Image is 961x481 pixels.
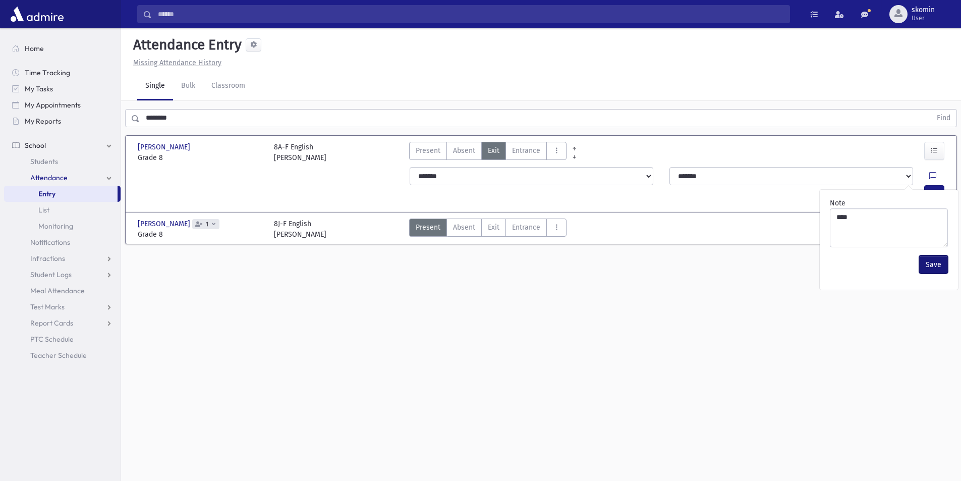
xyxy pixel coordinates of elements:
[488,222,499,233] span: Exit
[4,113,121,129] a: My Reports
[512,222,540,233] span: Entrance
[30,173,68,182] span: Attendance
[138,152,264,163] span: Grade 8
[38,189,55,198] span: Entry
[38,205,49,215] span: List
[274,219,326,240] div: 8J-F English [PERSON_NAME]
[30,157,58,166] span: Students
[4,202,121,218] a: List
[30,318,73,328] span: Report Cards
[38,222,73,231] span: Monitoring
[4,170,121,186] a: Attendance
[25,68,70,77] span: Time Tracking
[4,266,121,283] a: Student Logs
[204,221,210,228] span: 1
[30,270,72,279] span: Student Logs
[152,5,789,23] input: Search
[30,286,85,295] span: Meal Attendance
[512,145,540,156] span: Entrance
[4,283,121,299] a: Meal Attendance
[4,65,121,81] a: Time Tracking
[4,250,121,266] a: Infractions
[30,238,70,247] span: Notifications
[203,72,253,100] a: Classroom
[25,44,44,53] span: Home
[4,153,121,170] a: Students
[4,81,121,97] a: My Tasks
[4,137,121,153] a: School
[4,299,121,315] a: Test Marks
[409,142,567,163] div: AttTypes
[409,219,567,240] div: AttTypes
[4,97,121,113] a: My Appointments
[4,186,118,202] a: Entry
[173,72,203,100] a: Bulk
[138,219,192,229] span: [PERSON_NAME]
[30,335,74,344] span: PTC Schedule
[912,6,935,14] span: skomin
[30,254,65,263] span: Infractions
[4,234,121,250] a: Notifications
[4,315,121,331] a: Report Cards
[25,117,61,126] span: My Reports
[4,40,121,57] a: Home
[4,218,121,234] a: Monitoring
[4,347,121,363] a: Teacher Schedule
[30,302,65,311] span: Test Marks
[129,36,242,54] h5: Attendance Entry
[4,331,121,347] a: PTC Schedule
[8,4,66,24] img: AdmirePro
[912,14,935,22] span: User
[416,145,440,156] span: Present
[931,110,956,127] button: Find
[488,145,499,156] span: Exit
[274,142,326,163] div: 8A-F English [PERSON_NAME]
[138,229,264,240] span: Grade 8
[138,142,192,152] span: [PERSON_NAME]
[919,255,948,274] button: Save
[25,84,53,93] span: My Tasks
[416,222,440,233] span: Present
[30,351,87,360] span: Teacher Schedule
[830,198,845,208] label: Note
[133,59,221,67] u: Missing Attendance History
[453,222,475,233] span: Absent
[137,72,173,100] a: Single
[129,59,221,67] a: Missing Attendance History
[453,145,475,156] span: Absent
[25,100,81,110] span: My Appointments
[25,141,46,150] span: School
